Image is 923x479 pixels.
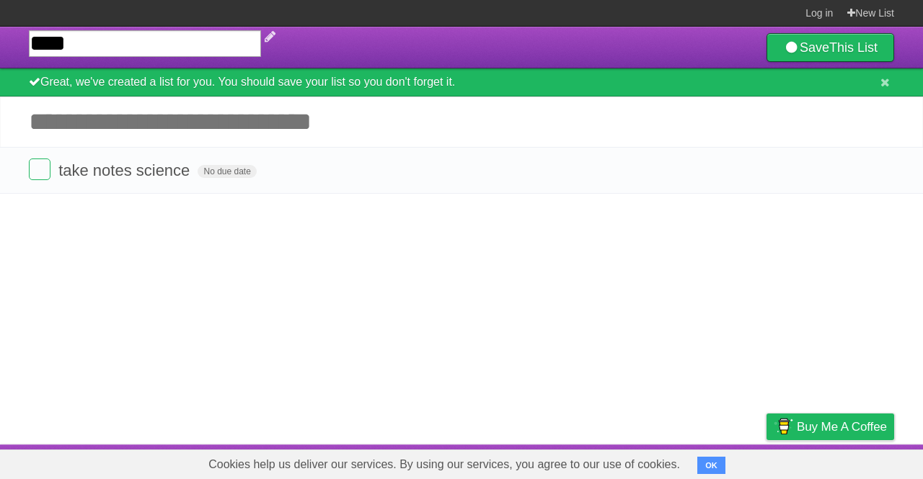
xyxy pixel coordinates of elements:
[58,161,193,179] span: take notes science
[774,414,793,439] img: Buy me a coffee
[697,457,725,474] button: OK
[767,413,894,440] a: Buy me a coffee
[194,450,694,479] span: Cookies help us deliver our services. By using our services, you agree to our use of cookies.
[198,165,256,178] span: No due date
[829,40,878,55] b: This List
[575,448,605,475] a: About
[29,158,50,180] label: Done
[748,448,785,475] a: Privacy
[797,414,887,439] span: Buy me a coffee
[767,33,894,62] a: SaveThis List
[803,448,894,475] a: Suggest a feature
[699,448,730,475] a: Terms
[622,448,681,475] a: Developers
